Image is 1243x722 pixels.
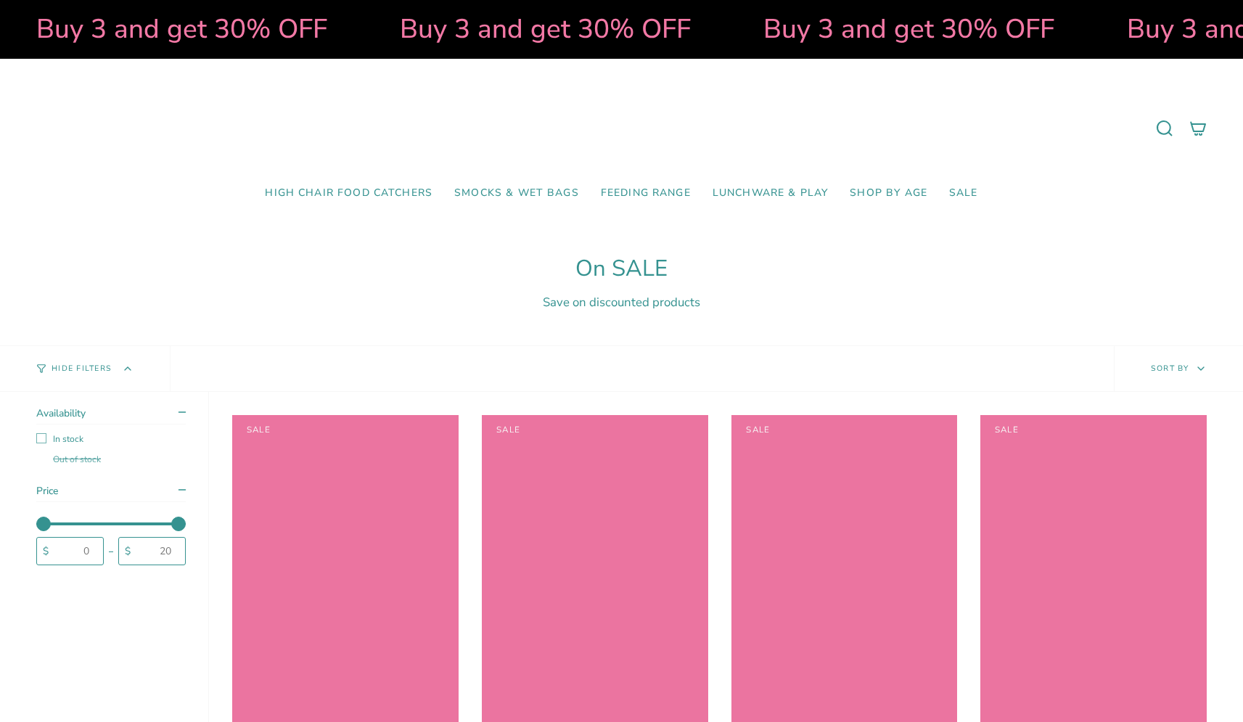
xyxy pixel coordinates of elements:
div: - [104,548,118,555]
span: Sale [984,419,1030,441]
a: SALE [938,176,989,210]
span: Sort by [1151,363,1189,374]
a: High Chair Food Catchers [254,176,443,210]
strong: Buy 3 and get 30% OFF [397,11,688,47]
a: Feeding Range [590,176,702,210]
span: Sale [485,419,532,441]
a: Lunchware & Play [702,176,839,210]
span: Feeding Range [601,187,691,200]
h1: On SALE [36,255,1207,282]
label: In stock [36,433,186,445]
summary: Price [36,484,186,502]
span: Hide Filters [52,365,112,373]
strong: Buy 3 and get 30% OFF [760,11,1051,47]
a: Mumma’s Little Helpers [496,81,747,176]
span: SALE [949,187,978,200]
span: $ [125,544,131,558]
span: Smocks & Wet Bags [454,187,579,200]
span: Lunchware & Play [713,187,828,200]
div: Save on discounted products [36,294,1207,311]
span: Availability [36,406,86,420]
summary: Availability [36,406,186,424]
strong: Buy 3 and get 30% OFF [33,11,324,47]
span: High Chair Food Catchers [265,187,432,200]
span: Shop by Age [850,187,927,200]
input: 0 [52,543,103,559]
a: Shop by Age [839,176,938,210]
span: Price [36,484,58,498]
a: Smocks & Wet Bags [443,176,590,210]
button: Sort by [1114,346,1243,391]
input: 20 [134,543,185,559]
span: $ [43,544,49,558]
span: Sale [735,419,782,441]
span: Sale [236,419,282,441]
